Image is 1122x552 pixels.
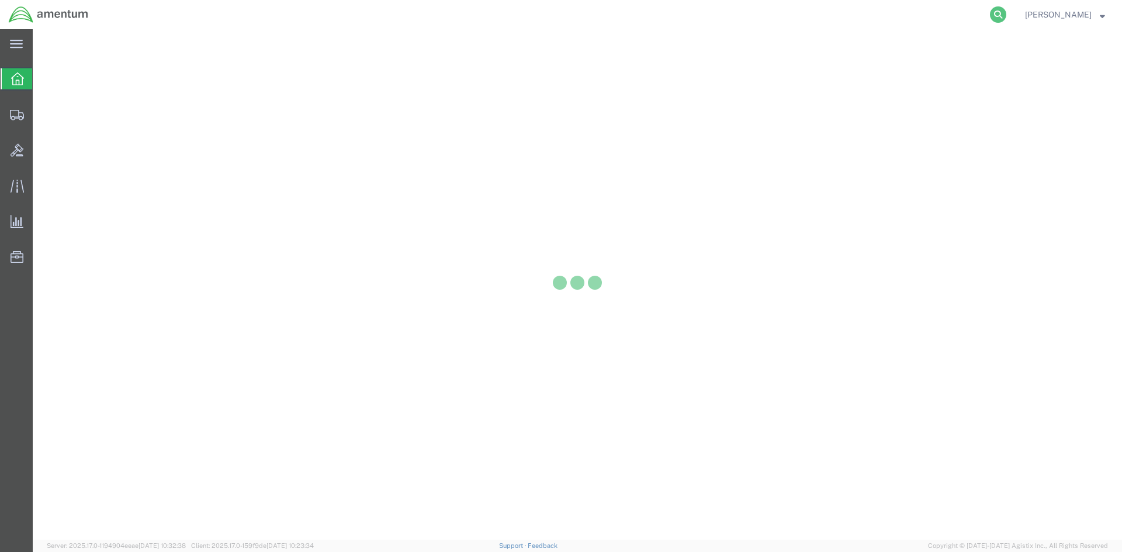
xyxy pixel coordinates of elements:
[528,542,557,549] a: Feedback
[138,542,186,549] span: [DATE] 10:32:38
[1024,8,1106,22] button: [PERSON_NAME]
[47,542,186,549] span: Server: 2025.17.0-1194904eeae
[1025,8,1092,21] span: Jimmy Harwell
[266,542,314,549] span: [DATE] 10:23:34
[499,542,528,549] a: Support
[191,542,314,549] span: Client: 2025.17.0-159f9de
[928,541,1108,551] span: Copyright © [DATE]-[DATE] Agistix Inc., All Rights Reserved
[8,6,89,23] img: logo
